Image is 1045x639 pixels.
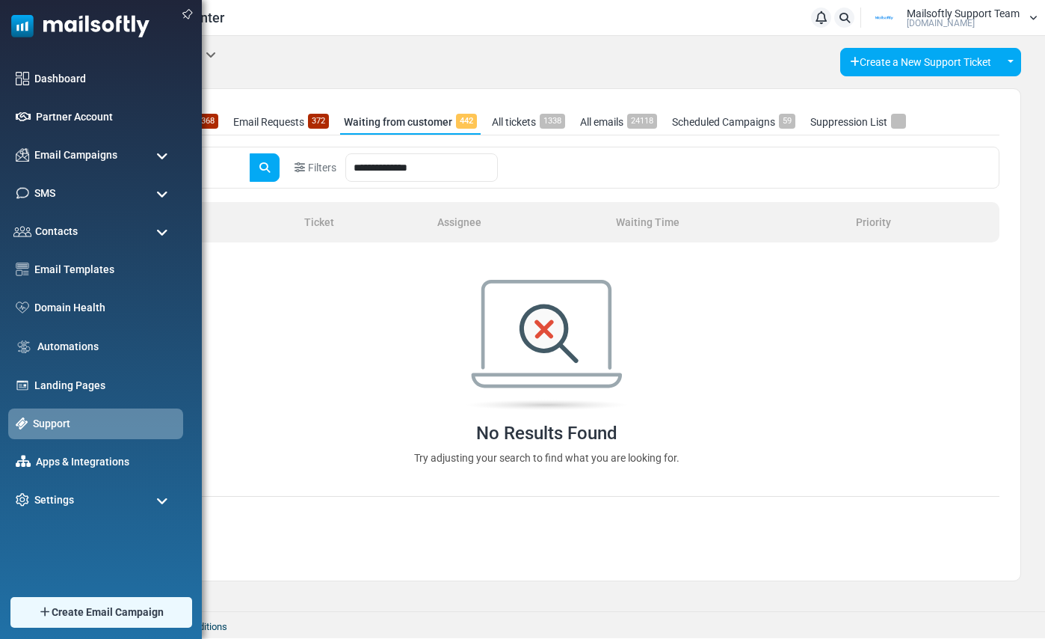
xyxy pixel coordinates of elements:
img: settings-icon.svg [16,493,29,507]
span: Contacts [35,224,78,239]
img: support-icon-active.svg [16,418,28,429]
a: All tickets1338 [488,110,569,135]
nav: Page [94,519,999,560]
img: sms-icon.png [16,186,29,200]
span: SMS [34,186,55,201]
a: Suppression List [807,110,910,135]
span: Create Email Campaign [52,605,164,620]
th: Priority [850,202,999,242]
th: Waiting Time [610,202,850,242]
img: campaigns-icon.png [16,148,29,162]
span: 24118 [627,114,657,129]
footer: 2025 [49,611,1045,638]
a: Partner Account [36,109,176,125]
th: Assignee [431,202,609,242]
th: Ticket [298,202,431,242]
span: [DOMAIN_NAME] [907,19,975,28]
a: Domain Health [34,300,176,316]
a: Dashboard [34,71,176,87]
span: 1338 [540,114,565,129]
img: landing_pages.svg [16,379,29,392]
span: Mailsoftly Support Team [907,8,1020,19]
a: Email Requests372 [229,110,333,135]
span: 368 [197,114,218,129]
p: Try adjusting your search to find what you are looking for. [414,450,679,466]
a: Waiting from customer442 [340,110,481,135]
a: Support [33,416,176,432]
a: Landing Pages [34,378,176,394]
a: Email Templates [34,262,176,278]
span: 372 [308,114,329,129]
span: Filters [308,160,336,176]
span: 59 [779,114,795,129]
img: domain-health-icon.svg [16,302,29,314]
h4: No Results Found [476,423,617,444]
span: Settings [34,492,74,508]
a: All emails24118 [576,110,661,135]
img: contacts-icon.svg [13,226,31,236]
img: User Logo [866,7,903,29]
a: User Logo Mailsoftly Support Team [DOMAIN_NAME] [866,7,1038,29]
span: 442 [456,114,477,129]
a: Create a New Support Ticket [840,48,1001,76]
a: Scheduled Campaigns59 [668,110,799,135]
img: workflow.svg [16,338,32,355]
img: email-templates-icon.svg [16,263,29,276]
img: dashboard-icon.svg [16,72,29,85]
a: Apps & Integrations [36,454,176,470]
span: Email Campaigns [34,147,117,163]
a: Automations [37,339,176,355]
